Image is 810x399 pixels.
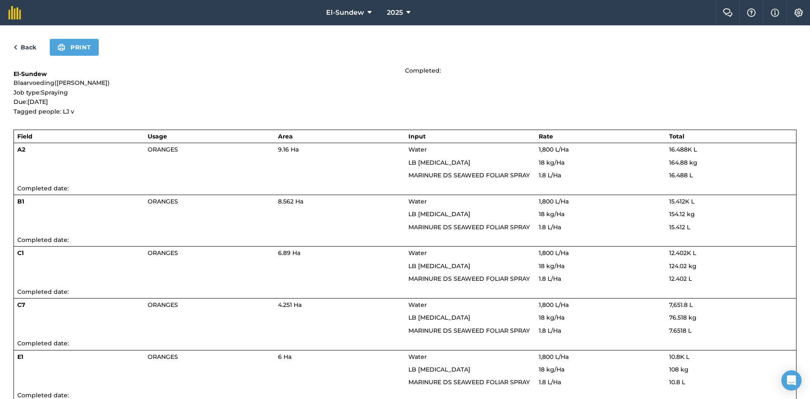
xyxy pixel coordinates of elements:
td: ORANGES [144,195,275,208]
td: LB [MEDICAL_DATA] [405,156,535,169]
a: Back [13,42,36,52]
img: fieldmargin Logo [8,6,21,19]
td: 154.12 kg [666,208,796,220]
th: Usage [144,130,275,143]
td: 1,800 L / Ha [535,350,666,363]
td: ORANGES [144,350,275,363]
td: 18 kg / Ha [535,208,666,220]
td: 18 kg / Ha [535,156,666,169]
td: 1,800 L / Ha [535,195,666,208]
td: Water [405,195,535,208]
td: 12.402 L [666,272,796,285]
td: Water [405,143,535,156]
img: svg+xml;base64,PHN2ZyB4bWxucz0iaHR0cDovL3d3dy53My5vcmcvMjAwMC9zdmciIHdpZHRoPSI5IiBoZWlnaHQ9IjI0Ii... [13,42,17,52]
th: Rate [535,130,666,143]
strong: A2 [17,146,25,153]
img: Two speech bubbles overlapping with the left bubble in the forefront [723,8,733,17]
td: 7.6518 L [666,324,796,337]
strong: C1 [17,249,24,257]
strong: B1 [17,198,24,205]
img: svg+xml;base64,PHN2ZyB4bWxucz0iaHR0cDovL3d3dy53My5vcmcvMjAwMC9zdmciIHdpZHRoPSIxNyIgaGVpZ2h0PSIxNy... [771,8,779,18]
td: 1.8 L / Ha [535,169,666,182]
td: Completed date: [14,337,796,350]
td: LB [MEDICAL_DATA] [405,311,535,324]
td: Completed date: [14,233,796,247]
td: 8.562 Ha [275,195,405,208]
td: MARINURE DS SEAWEED FOLIAR SPRAY [405,221,535,233]
td: LB [MEDICAL_DATA] [405,363,535,376]
td: Water [405,299,535,312]
td: LB [MEDICAL_DATA] [405,208,535,220]
td: 108 kg [666,363,796,376]
td: Water [405,350,535,363]
td: 18 kg / Ha [535,260,666,272]
td: 1.8 L / Ha [535,272,666,285]
td: 18 kg / Ha [535,363,666,376]
td: 15.412K L [666,195,796,208]
td: MARINURE DS SEAWEED FOLIAR SPRAY [405,324,535,337]
th: Total [666,130,796,143]
td: MARINURE DS SEAWEED FOLIAR SPRAY [405,272,535,285]
td: ORANGES [144,143,275,156]
strong: C7 [17,301,25,309]
td: 16.488K L [666,143,796,156]
th: Field [14,130,144,143]
td: 7,651.8 L [666,299,796,312]
td: 1,800 L / Ha [535,247,666,260]
div: Open Intercom Messenger [781,370,802,391]
td: 12.402K L [666,247,796,260]
img: A cog icon [794,8,804,17]
td: 1.8 L / Ha [535,324,666,337]
td: LB [MEDICAL_DATA] [405,260,535,272]
td: 164.88 kg [666,156,796,169]
span: 2025 [387,8,403,18]
td: Water [405,247,535,260]
td: 4.251 Ha [275,299,405,312]
td: 1,800 L / Ha [535,299,666,312]
td: 15.412 L [666,221,796,233]
td: MARINURE DS SEAWEED FOLIAR SPRAY [405,169,535,182]
p: Due: [DATE] [13,97,405,106]
td: 10.8K L [666,350,796,363]
p: Completed: [405,66,796,75]
img: svg+xml;base64,PHN2ZyB4bWxucz0iaHR0cDovL3d3dy53My5vcmcvMjAwMC9zdmciIHdpZHRoPSIxOSIgaGVpZ2h0PSIyNC... [57,42,65,52]
td: 16.488 L [666,169,796,182]
td: MARINURE DS SEAWEED FOLIAR SPRAY [405,376,535,388]
td: ORANGES [144,299,275,312]
td: 1,800 L / Ha [535,143,666,156]
td: 10.8 L [666,376,796,388]
td: 18 kg / Ha [535,311,666,324]
td: 6 Ha [275,350,405,363]
span: El-Sundew [326,8,364,18]
p: Tagged people: LJ v [13,107,405,116]
td: 1.8 L / Ha [535,376,666,388]
p: Blaarvoeding([PERSON_NAME]) [13,78,405,87]
td: 1.8 L / Ha [535,221,666,233]
td: Completed date: [14,182,796,195]
button: Print [50,39,99,56]
th: Input [405,130,535,143]
p: Job type: Spraying [13,88,405,97]
img: A question mark icon [746,8,756,17]
td: 76.518 kg [666,311,796,324]
td: ORANGES [144,247,275,260]
th: Area [275,130,405,143]
td: Completed date: [14,285,796,299]
td: 124.02 kg [666,260,796,272]
td: 9.16 Ha [275,143,405,156]
td: 6.89 Ha [275,247,405,260]
strong: E1 [17,353,23,361]
h1: El-Sundew [13,70,405,78]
